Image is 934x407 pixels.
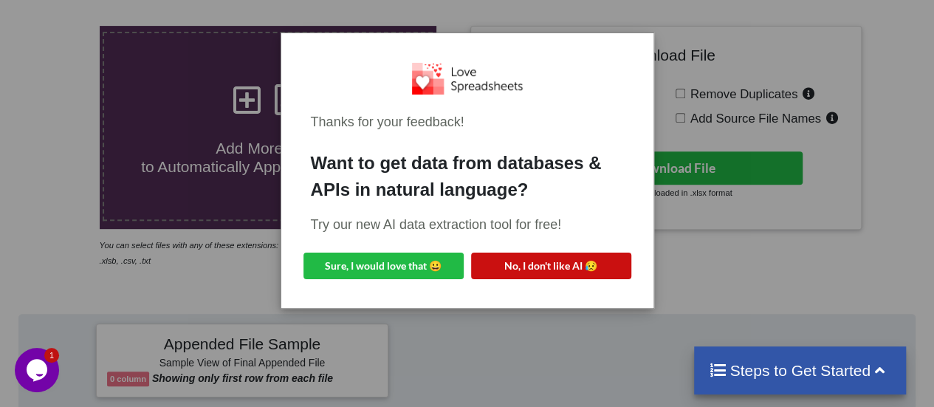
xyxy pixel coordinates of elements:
[311,112,624,132] div: Thanks for your feedback!
[311,150,624,203] div: Want to get data from databases & APIs in natural language?
[471,253,631,279] button: No, I don't like AI 😥
[15,348,62,392] iframe: chat widget
[311,215,624,235] div: Try our new AI data extraction tool for free!
[709,361,891,380] h4: Steps to Get Started
[303,253,464,279] button: Sure, I would love that 😀
[412,63,523,95] img: Logo.png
